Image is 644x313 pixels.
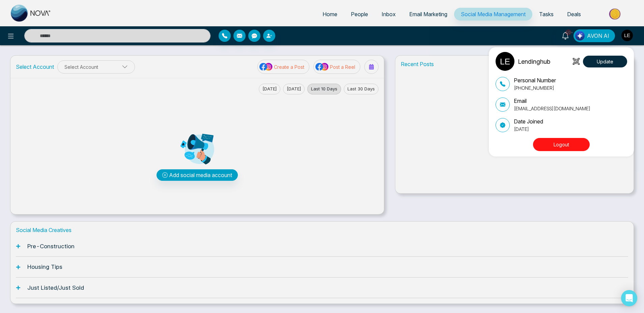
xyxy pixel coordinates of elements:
p: Personal Number [514,76,556,84]
button: Logout [533,138,590,151]
button: Update [583,56,627,67]
p: [PHONE_NUMBER] [514,84,556,91]
p: Date Joined [514,117,543,125]
p: Lendinghub [518,57,550,66]
p: [EMAIL_ADDRESS][DOMAIN_NAME] [514,105,590,112]
p: Email [514,97,590,105]
div: Open Intercom Messenger [621,290,637,306]
p: [DATE] [514,125,543,133]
